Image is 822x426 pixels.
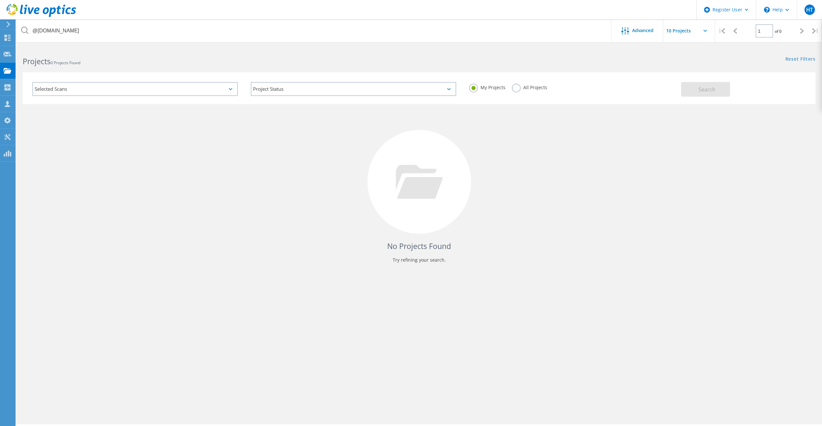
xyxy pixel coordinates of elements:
label: All Projects [512,84,547,90]
input: Search projects by name, owner, ID, company, etc [16,19,612,42]
a: Live Optics Dashboard [6,14,76,18]
b: Projects [23,56,51,66]
span: Advanced [632,28,654,33]
div: | [715,19,728,42]
div: | [809,19,822,42]
button: Search [681,82,730,97]
div: Selected Scans [32,82,238,96]
span: HT [806,7,813,12]
h4: No Projects Found [29,241,809,252]
label: My Projects [469,84,505,90]
span: of 0 [775,29,781,34]
span: 0 Projects Found [51,60,80,65]
p: Try refining your search. [29,255,809,265]
div: Project Status [251,82,456,96]
span: Search [699,86,715,93]
a: Reset Filters [785,57,816,62]
svg: \n [764,7,770,13]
